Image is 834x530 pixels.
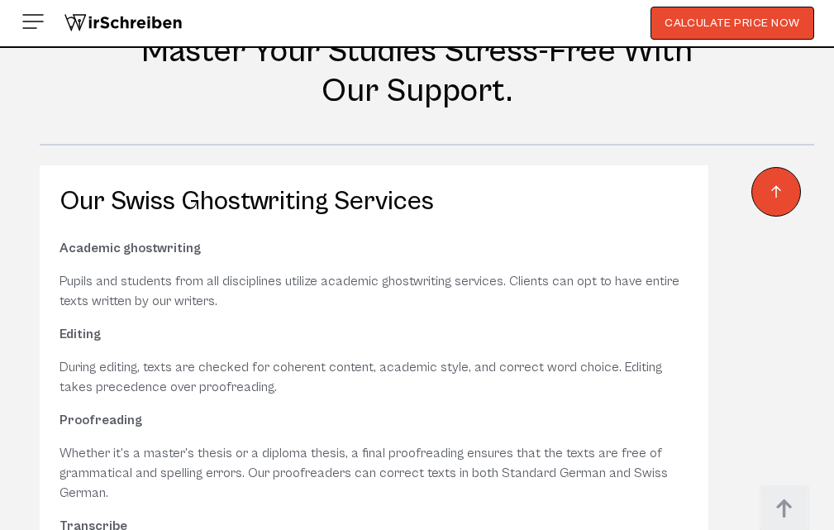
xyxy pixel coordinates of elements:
img: logo wewrite [63,11,183,36]
font: Editing [60,327,101,341]
font: Pupils and students from all disciplines utilize academic ghostwriting services. Clients can opt ... [60,274,679,308]
font: During editing, texts are checked for coherent content, academic style, and correct word choice. ... [60,360,662,394]
font: Academic ghostwriting [60,241,201,255]
img: Menu open [20,8,46,35]
font: CALCULATE PRICE NOW [665,17,800,30]
button: CALCULATE PRICE NOW [651,7,814,40]
font: Whether it's a master's thesis or a diploma thesis, a final proofreading ensures that the texts a... [60,446,668,500]
font: Our Swiss ghostwriting services [60,186,434,217]
font: Proofreading [60,413,142,427]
